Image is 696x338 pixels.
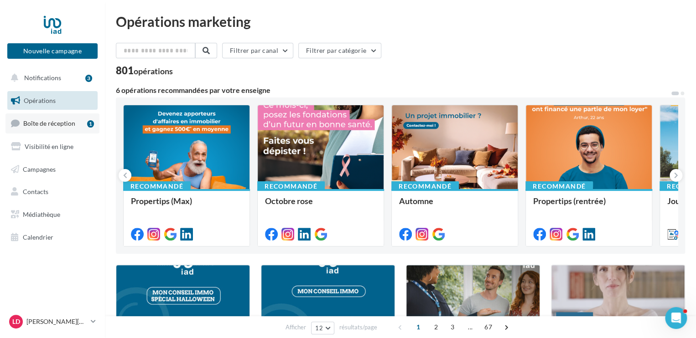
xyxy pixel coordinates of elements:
[23,210,60,218] span: Médiathèque
[5,160,99,179] a: Campagnes
[23,188,48,195] span: Contacts
[286,323,306,332] span: Afficher
[26,317,87,326] p: [PERSON_NAME][DEMOGRAPHIC_DATA]
[339,323,377,332] span: résultats/page
[25,143,73,150] span: Visibilité en ligne
[429,320,443,334] span: 2
[116,87,670,94] div: 6 opérations recommandées par votre enseigne
[116,66,173,76] div: 801
[7,313,98,330] a: LD [PERSON_NAME][DEMOGRAPHIC_DATA]
[23,233,53,241] span: Calendrier
[525,181,593,191] div: Recommandé
[23,165,56,173] span: Campagnes
[24,97,56,104] span: Opérations
[481,320,496,334] span: 67
[298,43,381,58] button: Filtrer par catégorie
[222,43,293,58] button: Filtrer par canal
[265,196,376,215] div: Octobre rose
[116,15,685,28] div: Opérations marketing
[134,67,173,75] div: opérations
[5,182,99,201] a: Contacts
[5,91,99,110] a: Opérations
[5,113,99,133] a: Boîte de réception1
[24,74,61,82] span: Notifications
[87,120,94,128] div: 1
[5,68,96,87] button: Notifications 3
[399,196,510,215] div: Automne
[12,317,20,326] span: LD
[7,43,98,59] button: Nouvelle campagne
[257,181,325,191] div: Recommandé
[5,228,99,247] a: Calendrier
[533,196,644,215] div: Propertips (rentrée)
[123,181,191,191] div: Recommandé
[23,119,75,127] span: Boîte de réception
[411,320,426,334] span: 1
[5,137,99,156] a: Visibilité en ligne
[5,205,99,224] a: Médiathèque
[665,307,687,329] iframe: Intercom live chat
[463,320,478,334] span: ...
[315,324,323,332] span: 12
[85,75,92,82] div: 3
[311,322,334,334] button: 12
[131,196,242,215] div: Propertips (Max)
[391,181,459,191] div: Recommandé
[445,320,460,334] span: 3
